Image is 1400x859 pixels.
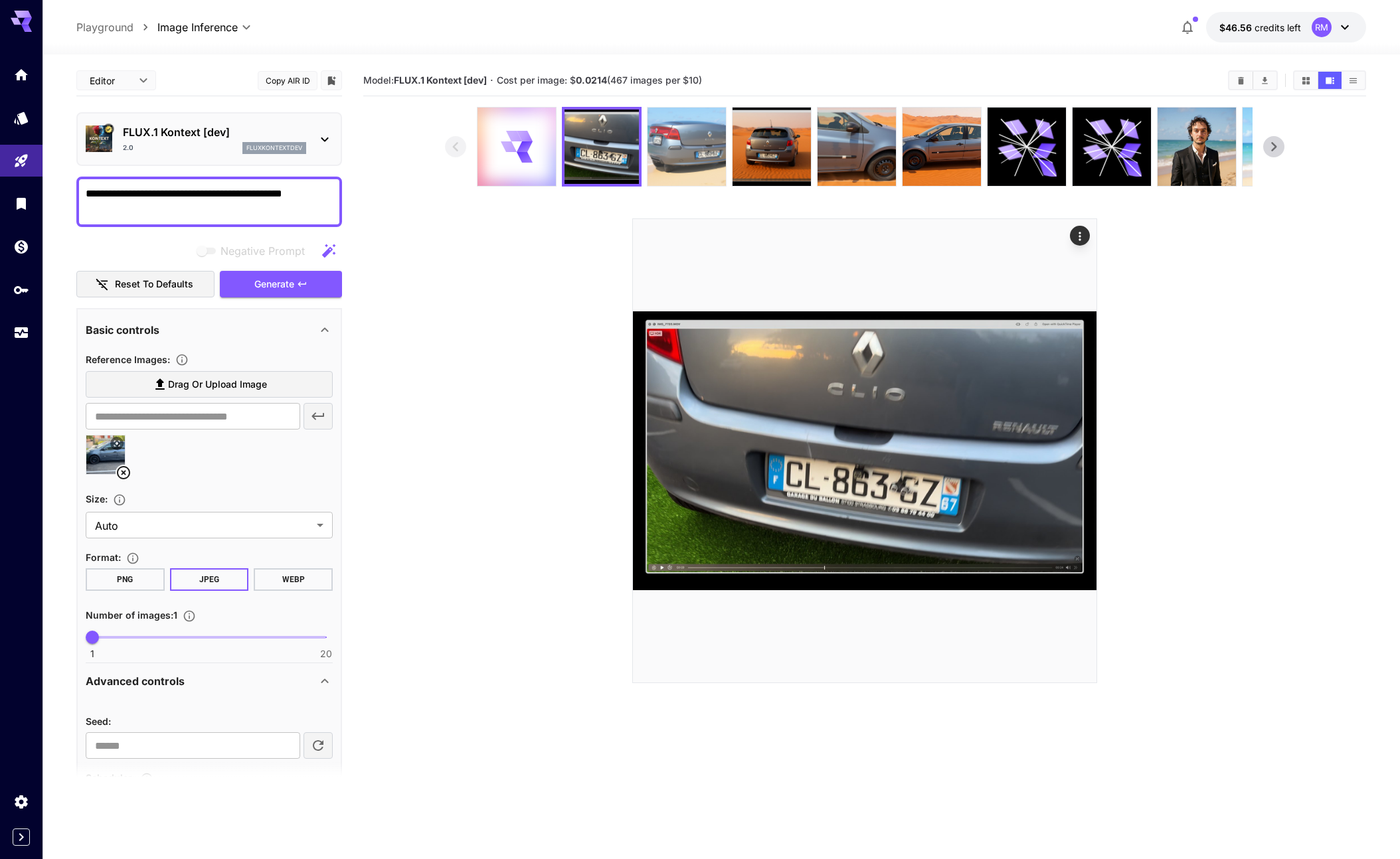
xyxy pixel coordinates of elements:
[648,108,726,186] img: 9k=
[86,673,185,689] p: Advanced controls
[13,325,29,341] div: Usage
[95,518,311,534] span: Auto
[86,493,108,505] span: Size :
[76,271,215,298] button: Reset to defaults
[13,195,29,212] div: Library
[565,110,639,184] img: Z
[1070,226,1090,246] div: Actions
[86,716,111,727] span: Seed :
[13,793,29,810] div: Settings
[1228,70,1278,90] div: Clear ImagesDownload All
[13,153,29,169] div: Playground
[90,74,131,88] span: Editor
[394,74,487,86] b: FLUX.1 Kontext [dev]
[903,108,981,186] img: Z
[177,609,201,623] button: Specify how many images to generate in a single request. Each image generation will be charged se...
[123,124,306,140] p: FLUX.1 Kontext [dev]
[220,243,305,259] span: Negative Prompt
[1219,21,1301,35] div: $46.5552
[86,354,170,365] span: Reference Images :
[86,314,333,346] div: Basic controls
[86,371,333,398] label: Drag or upload image
[363,74,487,86] span: Model:
[633,219,1096,682] img: Z
[121,552,145,565] button: Choose the file format for the output image.
[490,72,493,88] p: ·
[108,493,131,507] button: Adjust the dimensions of the generated image by specifying its width and height in pixels, or sel...
[13,828,30,846] button: Expand sidebar
[13,281,29,298] div: API Keys
[86,568,165,591] button: PNG
[1243,108,1321,186] img: Z
[320,647,332,661] span: 20
[170,353,194,366] button: Upload a reference image to guide the result. This is needed for Image-to-Image or Inpainting. Su...
[220,271,342,298] button: Generate
[818,108,896,186] img: 2Q==
[90,647,94,661] span: 1
[1318,72,1342,89] button: Show images in video view
[1219,22,1255,33] span: $46.56
[254,568,333,591] button: WEBP
[733,108,811,186] img: Z
[1253,72,1276,89] button: Download All
[1229,72,1253,89] button: Clear Images
[576,74,607,86] b: 0.0214
[170,568,249,591] button: JPEG
[157,19,238,35] span: Image Inference
[76,19,133,35] a: Playground
[86,119,333,159] div: Certified Model – Vetted for best performance and includes a commercial license.FLUX.1 Kontext [d...
[497,74,702,86] span: Cost per image: $ (467 images per $10)
[1158,108,1236,186] img: 9k=
[1206,12,1366,42] button: $46.5552RM
[76,19,157,35] nav: breadcrumb
[258,71,317,90] button: Copy AIR ID
[86,609,177,621] span: Number of images : 1
[1293,70,1366,90] div: Show images in grid viewShow images in video viewShow images in list view
[1312,17,1332,37] div: RM
[168,376,267,393] span: Drag or upload image
[13,110,29,126] div: Models
[123,143,133,153] p: 2.0
[194,242,315,259] span: Negative prompts are not compatible with the selected model.
[86,665,333,697] div: Advanced controls
[13,66,29,83] div: Home
[325,72,337,88] button: Add to library
[254,276,294,293] span: Generate
[1342,72,1365,89] button: Show images in list view
[246,143,302,153] p: fluxkontextdev
[1294,72,1318,89] button: Show images in grid view
[13,238,29,255] div: Wallet
[86,322,159,338] p: Basic controls
[103,124,114,135] button: Certified Model – Vetted for best performance and includes a commercial license.
[1255,22,1301,33] span: credits left
[86,552,121,563] span: Format :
